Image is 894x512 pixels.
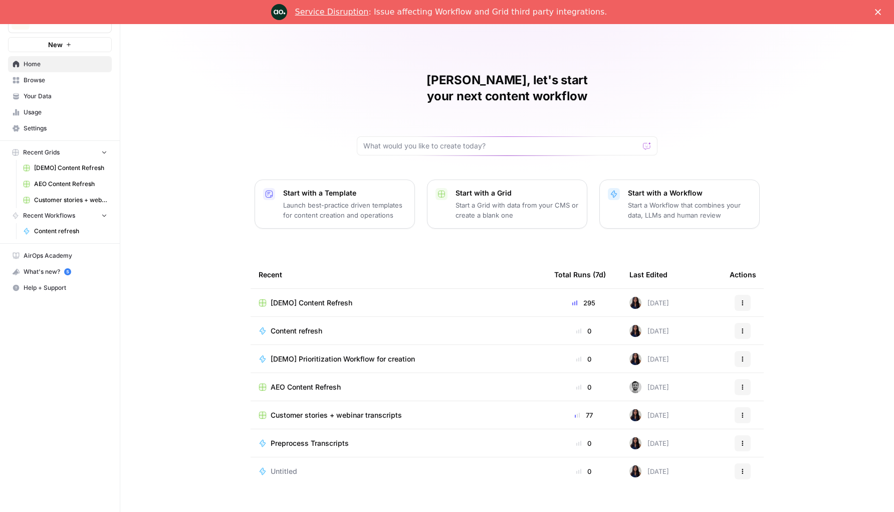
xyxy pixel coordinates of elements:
[24,124,107,133] span: Settings
[259,261,538,288] div: Recent
[629,297,641,309] img: rox323kbkgutb4wcij4krxobkpon
[628,200,751,220] p: Start a Workflow that combines your data, LLMs and human review
[554,326,613,336] div: 0
[629,465,669,477] div: [DATE]
[34,180,107,189] span: AEO Content Refresh
[255,180,415,229] button: Start with a TemplateLaunch best-practice driven templates for content creation and operations
[629,353,669,365] div: [DATE]
[629,381,669,393] div: [DATE]
[456,188,579,198] p: Start with a Grid
[629,381,641,393] img: 6v3gwuotverrb420nfhk5cu1cyh1
[271,354,415,364] span: [DEMO] Prioritization Workflow for creation
[271,4,287,20] img: Profile image for Engineering
[554,354,613,364] div: 0
[427,180,587,229] button: Start with a GridStart a Grid with data from your CMS or create a blank one
[629,353,641,365] img: rox323kbkgutb4wcij4krxobkpon
[259,354,538,364] a: [DEMO] Prioritization Workflow for creation
[271,326,322,336] span: Content refresh
[295,7,369,17] a: Service Disruption
[24,251,107,260] span: AirOps Academy
[295,7,607,17] div: : Issue affecting Workflow and Grid third party integrations.
[23,211,75,220] span: Recent Workflows
[554,261,606,288] div: Total Runs (7d)
[8,264,112,280] button: What's new? 5
[259,298,538,308] a: [DEMO] Content Refresh
[66,269,69,274] text: 5
[8,37,112,52] button: New
[24,76,107,85] span: Browse
[271,298,352,308] span: [DEMO] Content Refresh
[629,409,641,421] img: rox323kbkgutb4wcij4krxobkpon
[23,148,60,157] span: Recent Grids
[8,104,112,120] a: Usage
[259,438,538,448] a: Preprocess Transcripts
[48,40,63,50] span: New
[8,248,112,264] a: AirOps Academy
[629,465,641,477] img: rox323kbkgutb4wcij4krxobkpon
[554,438,613,448] div: 0
[259,326,538,336] a: Content refresh
[259,410,538,420] a: Customer stories + webinar transcripts
[629,325,669,337] div: [DATE]
[599,180,760,229] button: Start with a WorkflowStart a Workflow that combines your data, LLMs and human review
[8,208,112,223] button: Recent Workflows
[19,223,112,239] a: Content refresh
[259,466,538,476] a: Untitled
[629,409,669,421] div: [DATE]
[19,176,112,192] a: AEO Content Refresh
[19,192,112,208] a: Customer stories + webinar transcripts
[271,466,297,476] span: Untitled
[8,56,112,72] a: Home
[554,466,613,476] div: 0
[24,60,107,69] span: Home
[24,92,107,101] span: Your Data
[34,163,107,173] span: [DEMO] Content Refresh
[456,200,579,220] p: Start a Grid with data from your CMS or create a blank one
[271,438,349,448] span: Preprocess Transcripts
[8,72,112,88] a: Browse
[629,325,641,337] img: rox323kbkgutb4wcij4krxobkpon
[628,188,751,198] p: Start with a Workflow
[8,280,112,296] button: Help + Support
[24,108,107,117] span: Usage
[34,227,107,236] span: Content refresh
[259,382,538,392] a: AEO Content Refresh
[629,297,669,309] div: [DATE]
[629,261,667,288] div: Last Edited
[357,72,657,104] h1: [PERSON_NAME], let's start your next content workflow
[8,145,112,160] button: Recent Grids
[19,160,112,176] a: [DEMO] Content Refresh
[554,298,613,308] div: 295
[9,264,111,279] div: What's new?
[271,410,402,420] span: Customer stories + webinar transcripts
[554,410,613,420] div: 77
[271,382,341,392] span: AEO Content Refresh
[554,382,613,392] div: 0
[730,261,756,288] div: Actions
[283,188,406,198] p: Start with a Template
[629,437,669,449] div: [DATE]
[363,141,639,151] input: What would you like to create today?
[283,200,406,220] p: Launch best-practice driven templates for content creation and operations
[34,196,107,205] span: Customer stories + webinar transcripts
[8,88,112,104] a: Your Data
[64,268,71,275] a: 5
[875,9,885,15] div: Close
[629,437,641,449] img: rox323kbkgutb4wcij4krxobkpon
[24,283,107,292] span: Help + Support
[8,120,112,136] a: Settings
